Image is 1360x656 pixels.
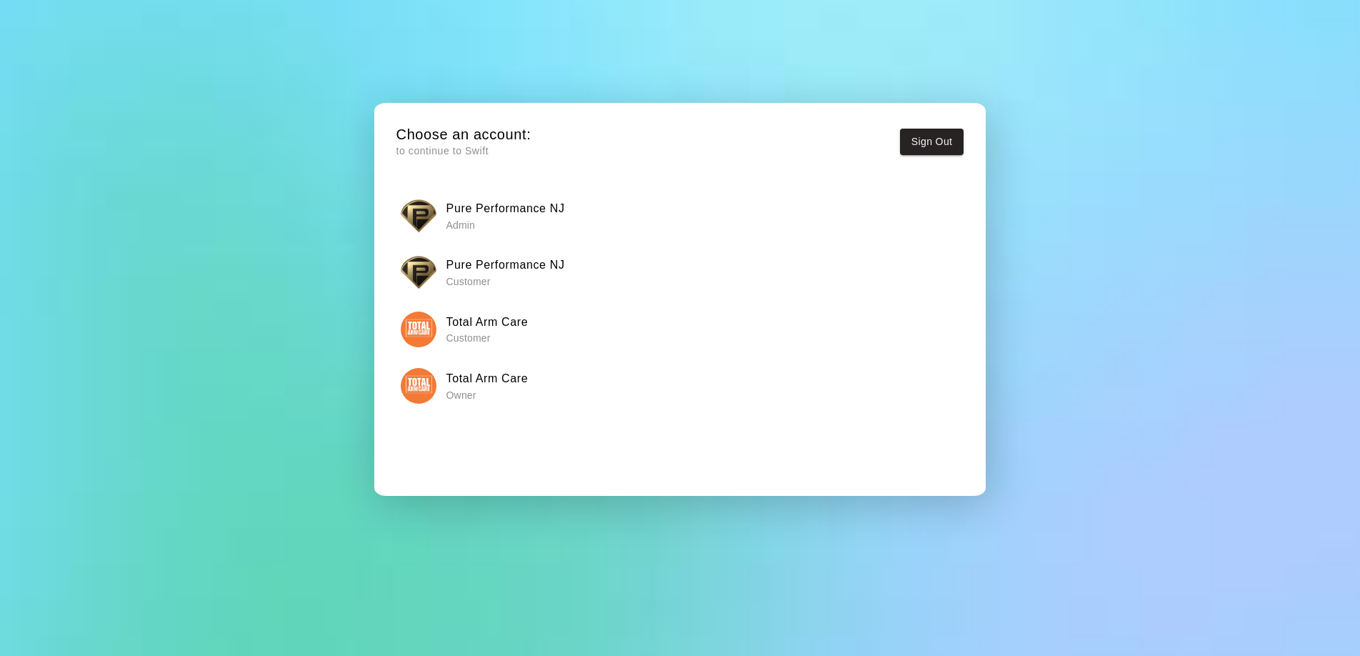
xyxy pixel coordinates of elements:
h6: Total Arm Care [446,369,529,388]
button: Sign Out [900,129,964,155]
img: Pure Performance NJ [401,254,436,290]
h6: Total Arm Care [446,313,529,332]
button: Total Arm CareTotal Arm Care Owner [396,363,964,408]
p: Customer [446,274,565,289]
p: to continue to Swift [396,144,531,159]
p: Owner [446,388,529,402]
button: Pure Performance NJPure Performance NJ Customer [396,250,964,295]
button: Pure Performance NJPure Performance NJ Admin [396,193,964,238]
h6: Pure Performance NJ [446,199,565,218]
img: Total Arm Care [401,368,436,404]
p: Admin [446,218,565,232]
button: Total Arm CareTotal Arm Care Customer [396,307,964,352]
h6: Pure Performance NJ [446,256,565,274]
p: Customer [446,331,529,345]
h5: Choose an account: [396,125,531,144]
img: Total Arm Care [401,312,436,347]
img: Pure Performance NJ [401,198,436,234]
